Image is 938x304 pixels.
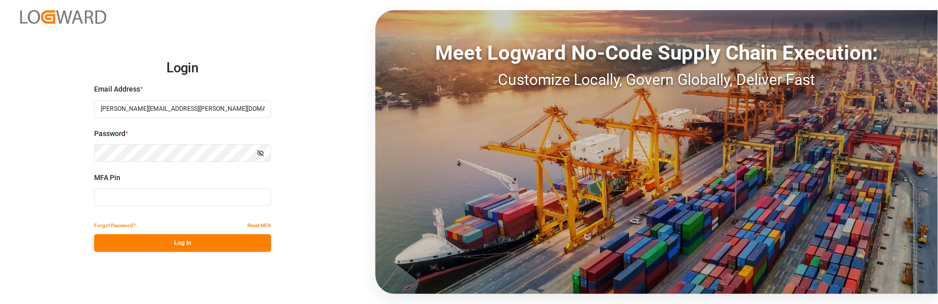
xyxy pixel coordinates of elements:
[94,100,271,118] input: Enter your email
[247,216,271,234] button: Reset MFA
[375,38,938,68] div: Meet Logward No-Code Supply Chain Execution:
[94,128,125,139] span: Password
[94,234,271,252] button: Log In
[94,84,140,95] span: Email Address
[94,216,136,234] button: Forgot Password?
[94,52,271,84] h2: Login
[20,10,106,24] img: Logward_new_orange.png
[375,68,938,91] div: Customize Locally, Govern Globally, Deliver Fast
[94,172,120,183] span: MFA Pin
